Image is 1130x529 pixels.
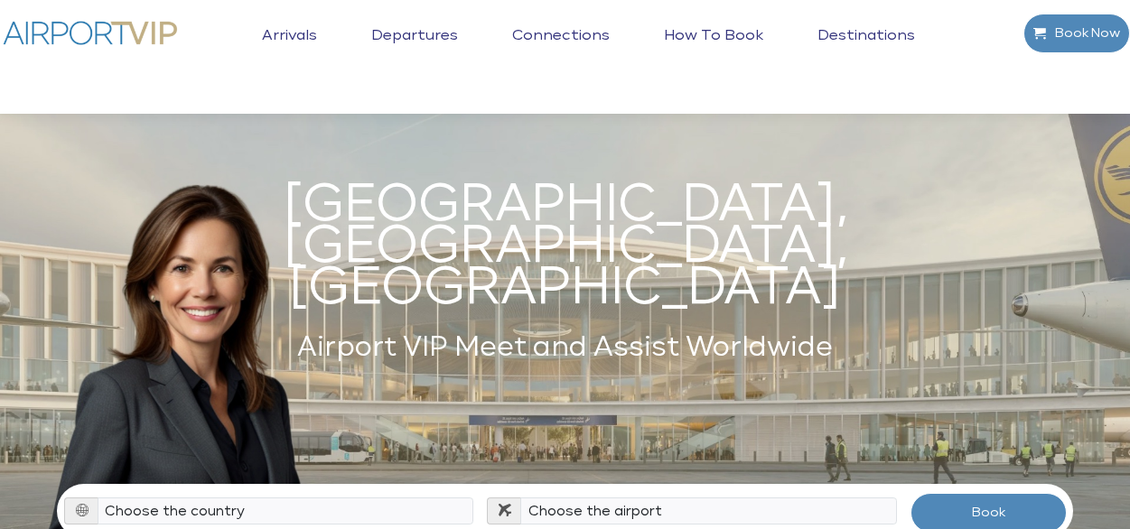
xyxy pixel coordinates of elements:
[813,27,920,72] a: Destinations
[257,27,322,72] a: Arrivals
[659,27,768,72] a: How to book
[367,27,462,72] a: Departures
[57,328,1073,368] h2: Airport VIP Meet and Assist Worldwide
[508,27,614,72] a: Connections
[1023,14,1130,53] a: Book Now
[57,185,1073,310] h1: [GEOGRAPHIC_DATA], [GEOGRAPHIC_DATA], [GEOGRAPHIC_DATA]
[1046,14,1120,52] span: Book Now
